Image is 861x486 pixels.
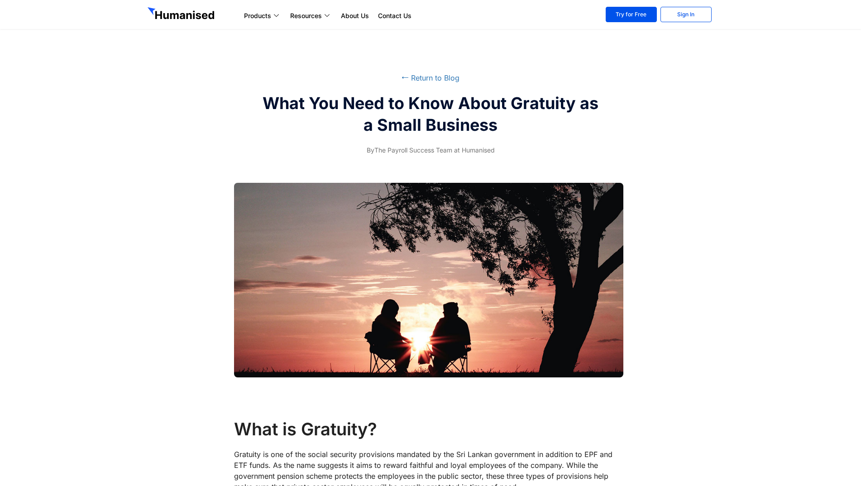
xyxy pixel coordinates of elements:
img: GetHumanised Logo [148,7,216,22]
img: Gratuity [234,183,624,377]
span: The Payroll Success Team at Humanised [367,145,495,156]
a: Products [239,10,286,21]
span: By [367,146,374,154]
a: About Us [336,10,373,21]
a: ⭠ Return to Blog [402,73,459,82]
a: Resources [286,10,336,21]
a: Contact Us [373,10,416,21]
h2: What You Need to Know About Gratuity as a Small Business [261,92,600,136]
h2: What is Gratuity? [234,418,627,440]
a: Sign In [660,7,712,22]
a: Try for Free [606,7,657,22]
